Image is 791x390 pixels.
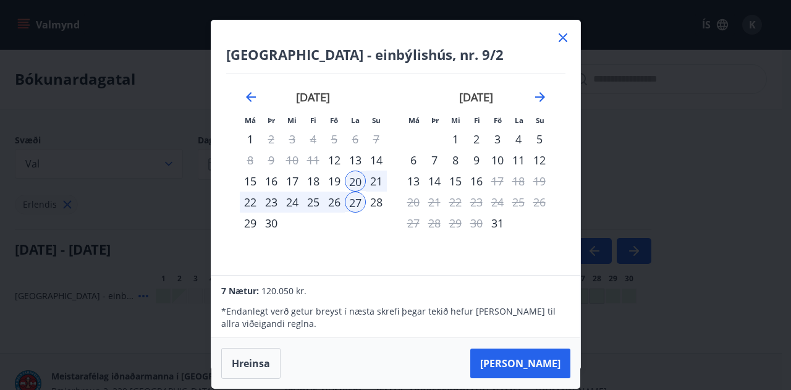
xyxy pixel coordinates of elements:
div: 7 [424,150,445,171]
td: Choose föstudagur, 3. júlí 2026 as your check-in date. It’s available. [487,129,508,150]
td: Choose fimmtudagur, 2. júlí 2026 as your check-in date. It’s available. [466,129,487,150]
td: Selected. miðvikudagur, 24. júní 2026 [282,192,303,213]
small: Fi [474,116,480,125]
div: 18 [303,171,324,192]
td: Choose miðvikudagur, 15. júlí 2026 as your check-in date. It’s available. [445,171,466,192]
td: Choose föstudagur, 31. júlí 2026 as your check-in date. It’s available. [487,213,508,234]
td: Choose laugardagur, 13. júní 2026 as your check-in date. It’s available. [345,150,366,171]
div: 30 [261,213,282,234]
td: Not available. mánudagur, 8. júní 2026 [240,150,261,171]
div: 28 [366,192,387,213]
td: Not available. sunnudagur, 26. júlí 2026 [529,192,550,213]
div: 23 [261,192,282,213]
td: Not available. föstudagur, 5. júní 2026 [324,129,345,150]
div: 6 [403,150,424,171]
td: Choose mánudagur, 15. júní 2026 as your check-in date. It’s available. [240,171,261,192]
td: Selected as start date. laugardagur, 20. júní 2026 [345,171,366,192]
td: Not available. sunnudagur, 7. júní 2026 [366,129,387,150]
div: 14 [366,150,387,171]
div: 13 [345,150,366,171]
td: Choose laugardagur, 4. júlí 2026 as your check-in date. It’s available. [508,129,529,150]
button: Hreinsa [221,348,281,379]
small: Má [245,116,256,125]
td: Choose sunnudagur, 12. júlí 2026 as your check-in date. It’s available. [529,150,550,171]
small: Mi [287,116,297,125]
div: 11 [508,150,529,171]
div: 1 [240,129,261,150]
td: Not available. fimmtudagur, 23. júlí 2026 [466,192,487,213]
td: Not available. fimmtudagur, 4. júní 2026 [303,129,324,150]
td: Not available. miðvikudagur, 3. júní 2026 [282,129,303,150]
div: 4 [508,129,529,150]
button: [PERSON_NAME] [470,349,570,378]
td: Selected as end date. laugardagur, 27. júní 2026 [345,192,366,213]
td: Not available. miðvikudagur, 10. júní 2026 [282,150,303,171]
small: La [351,116,360,125]
td: Not available. laugardagur, 6. júní 2026 [345,129,366,150]
div: Aðeins innritun í boði [487,213,508,234]
div: Aðeins útritun í boði [261,129,282,150]
td: Selected. fimmtudagur, 25. júní 2026 [303,192,324,213]
small: Su [372,116,381,125]
td: Not available. laugardagur, 25. júlí 2026 [508,192,529,213]
div: Move backward to switch to the previous month. [243,90,258,104]
div: 24 [282,192,303,213]
span: 120.050 kr. [261,285,307,297]
td: Not available. mánudagur, 27. júlí 2026 [403,213,424,234]
td: Choose fimmtudagur, 16. júlí 2026 as your check-in date. It’s available. [466,171,487,192]
div: 1 [445,129,466,150]
td: Choose fimmtudagur, 9. júlí 2026 as your check-in date. It’s available. [466,150,487,171]
div: 5 [529,129,550,150]
div: 16 [466,171,487,192]
small: La [515,116,523,125]
td: Choose föstudagur, 19. júní 2026 as your check-in date. It’s available. [324,171,345,192]
td: Choose föstudagur, 17. júlí 2026 as your check-in date. It’s available. [487,171,508,192]
td: Choose miðvikudagur, 8. júlí 2026 as your check-in date. It’s available. [445,150,466,171]
div: 2 [466,129,487,150]
div: 25 [303,192,324,213]
td: Choose fimmtudagur, 18. júní 2026 as your check-in date. It’s available. [303,171,324,192]
td: Not available. miðvikudagur, 22. júlí 2026 [445,192,466,213]
small: Þr [431,116,439,125]
td: Choose þriðjudagur, 30. júní 2026 as your check-in date. It’s available. [261,213,282,234]
div: Move forward to switch to the next month. [533,90,548,104]
td: Selected. sunnudagur, 21. júní 2026 [366,171,387,192]
small: Mi [451,116,460,125]
div: 10 [487,150,508,171]
strong: [DATE] [459,90,493,104]
td: Not available. miðvikudagur, 29. júlí 2026 [445,213,466,234]
td: Choose föstudagur, 12. júní 2026 as your check-in date. It’s available. [324,150,345,171]
td: Choose föstudagur, 10. júlí 2026 as your check-in date. It’s available. [487,150,508,171]
td: Not available. þriðjudagur, 9. júní 2026 [261,150,282,171]
td: Choose miðvikudagur, 1. júlí 2026 as your check-in date. It’s available. [445,129,466,150]
div: 17 [282,171,303,192]
td: Choose mánudagur, 1. júní 2026 as your check-in date. It’s available. [240,129,261,150]
small: Má [408,116,420,125]
p: * Endanlegt verð getur breyst í næsta skrefi þegar tekið hefur [PERSON_NAME] til allra viðeigandi... [221,305,570,330]
td: Selected. mánudagur, 22. júní 2026 [240,192,261,213]
div: 15 [240,171,261,192]
td: Not available. þriðjudagur, 21. júlí 2026 [424,192,445,213]
td: Choose miðvikudagur, 17. júní 2026 as your check-in date. It’s available. [282,171,303,192]
td: Selected. föstudagur, 26. júní 2026 [324,192,345,213]
div: 8 [445,150,466,171]
div: 21 [366,171,387,192]
div: 15 [445,171,466,192]
td: Choose mánudagur, 29. júní 2026 as your check-in date. It’s available. [240,213,261,234]
td: Not available. mánudagur, 20. júlí 2026 [403,192,424,213]
div: Aðeins útritun í boði [487,171,508,192]
small: Fi [310,116,316,125]
div: 19 [324,171,345,192]
td: Choose sunnudagur, 28. júní 2026 as your check-in date. It’s available. [366,192,387,213]
td: Not available. föstudagur, 24. júlí 2026 [487,192,508,213]
div: Calendar [226,74,565,261]
h4: [GEOGRAPHIC_DATA] - einbýlishús, nr. 9/2 [226,45,565,64]
td: Choose þriðjudagur, 16. júní 2026 as your check-in date. It’s available. [261,171,282,192]
td: Choose mánudagur, 13. júlí 2026 as your check-in date. It’s available. [403,171,424,192]
div: 27 [345,192,366,213]
div: 12 [529,150,550,171]
div: 22 [240,192,261,213]
span: 7 Nætur: [221,285,259,297]
div: 20 [345,171,366,192]
td: Choose þriðjudagur, 14. júlí 2026 as your check-in date. It’s available. [424,171,445,192]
